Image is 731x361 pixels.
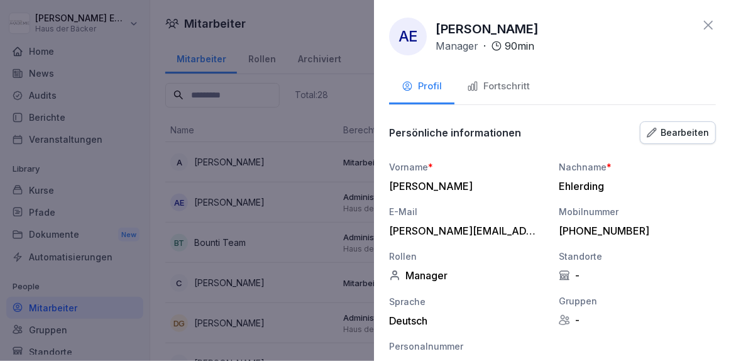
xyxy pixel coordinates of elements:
[559,225,710,237] div: [PHONE_NUMBER]
[559,180,710,192] div: Ehlerding
[389,340,546,353] div: Personalnummer
[454,70,542,104] button: Fortschritt
[436,38,478,53] p: Manager
[402,79,442,94] div: Profil
[647,126,709,140] div: Bearbeiten
[389,70,454,104] button: Profil
[436,19,539,38] p: [PERSON_NAME]
[389,225,540,237] div: [PERSON_NAME][EMAIL_ADDRESS][DOMAIN_NAME]
[436,38,534,53] div: ·
[559,294,716,308] div: Gruppen
[389,18,427,55] div: AE
[389,205,546,218] div: E-Mail
[389,314,546,327] div: Deutsch
[559,269,716,282] div: -
[559,160,716,174] div: Nachname
[559,250,716,263] div: Standorte
[640,121,716,144] button: Bearbeiten
[389,160,546,174] div: Vorname
[389,180,540,192] div: [PERSON_NAME]
[389,250,546,263] div: Rollen
[559,205,716,218] div: Mobilnummer
[389,269,546,282] div: Manager
[505,38,534,53] p: 90 min
[389,126,521,139] p: Persönliche informationen
[389,295,546,308] div: Sprache
[467,79,530,94] div: Fortschritt
[559,314,716,326] div: -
